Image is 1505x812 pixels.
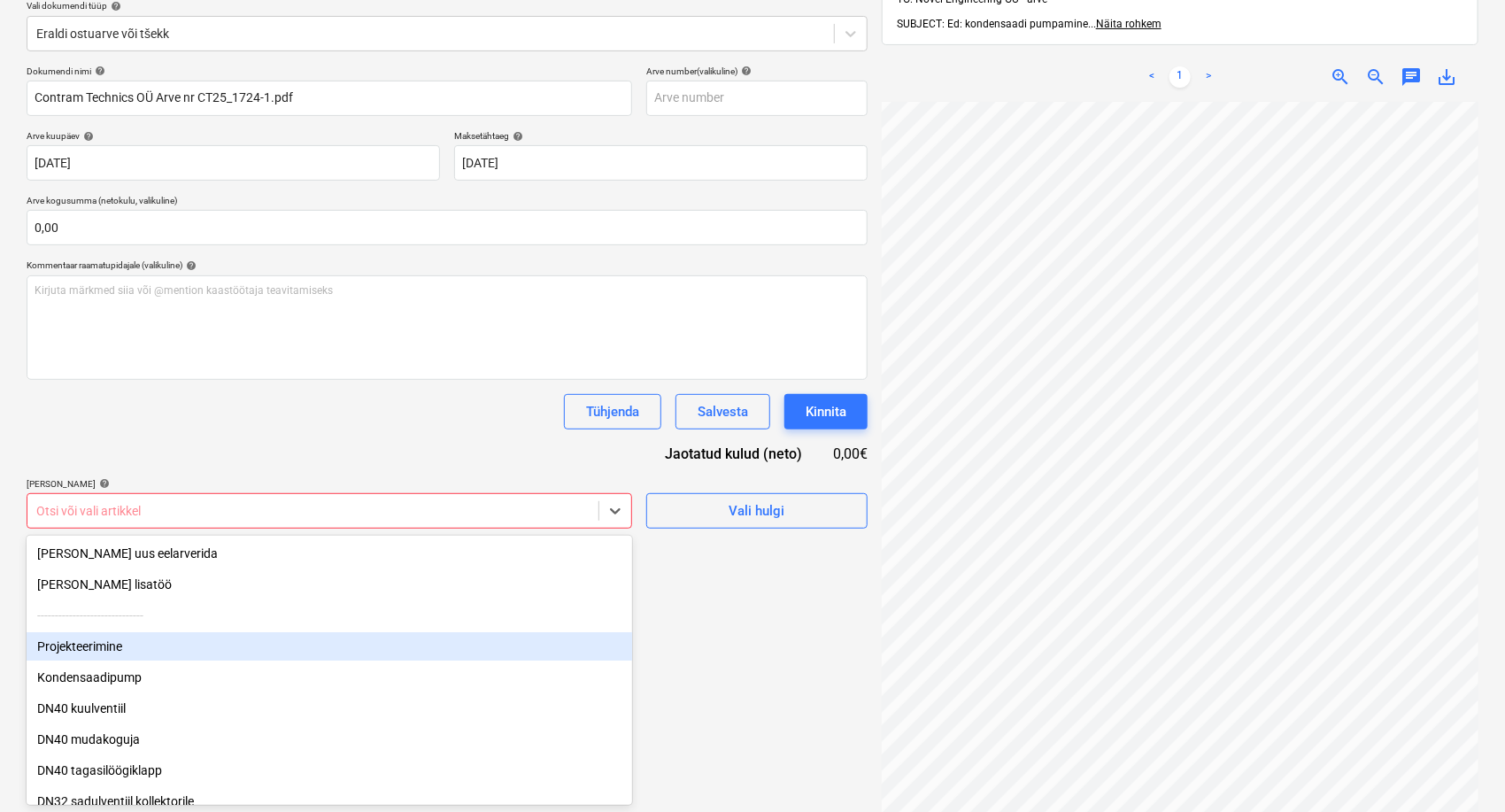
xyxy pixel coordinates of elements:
div: Tühjenda [586,400,639,423]
span: help [91,66,105,76]
p: Arve kogusumma (netokulu, valikuline) [27,195,868,210]
button: Vali hulgi [646,493,868,529]
div: DN40 kuulventiil [27,694,632,723]
div: Kommentaar raamatupidajale (valikuline) [27,259,868,271]
div: 0,00€ [830,444,868,464]
div: Jaotatud kulud (neto) [637,444,830,464]
button: Tühjenda [564,394,661,429]
div: ------------------------------ [27,601,632,630]
div: Kondensaadipump [27,663,632,692]
div: Projekteerimine [27,632,632,661]
span: help [96,478,110,489]
span: Näita rohkem [1096,18,1162,30]
div: Kinnita [806,400,846,423]
span: SUBJECT: Ed: kondensaadi pumpamine [897,18,1088,30]
div: Lisa uus eelarverida [27,539,632,568]
div: Salvesta [698,400,748,423]
div: [PERSON_NAME] [27,478,632,490]
span: help [107,1,121,12]
span: help [80,131,94,142]
div: Dokumendi nimi [27,66,632,77]
div: [PERSON_NAME] uus eelarverida [27,539,632,568]
input: Arve number [646,81,868,116]
a: Previous page [1141,66,1162,88]
span: zoom_out [1365,66,1386,88]
div: DN40 tagasilöögiklapp [27,756,632,785]
span: ... [1088,18,1162,30]
a: Page 1 is your current page [1169,66,1191,88]
a: Next page [1198,66,1219,88]
div: Lisa uus lisatöö [27,570,632,599]
div: Arve kuupäev [27,130,440,142]
span: help [182,260,197,271]
button: Salvesta [675,394,770,429]
input: Tähtaega pole määratud [454,145,868,181]
div: DN40 mudakoguja [27,725,632,754]
div: Arve number (valikuline) [646,66,868,77]
input: Arve kuupäeva pole määratud. [27,145,440,181]
span: help [737,66,752,76]
span: help [509,131,523,142]
span: chat [1401,66,1422,88]
span: zoom_in [1330,66,1351,88]
div: Maksetähtaeg [454,130,868,142]
input: Arve kogusumma (netokulu, valikuline) [27,210,868,245]
div: [PERSON_NAME] lisatöö [27,570,632,599]
span: save_alt [1436,66,1457,88]
div: Vali hulgi [729,499,784,522]
button: Kinnita [784,394,868,429]
input: Dokumendi nimi [27,81,632,116]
